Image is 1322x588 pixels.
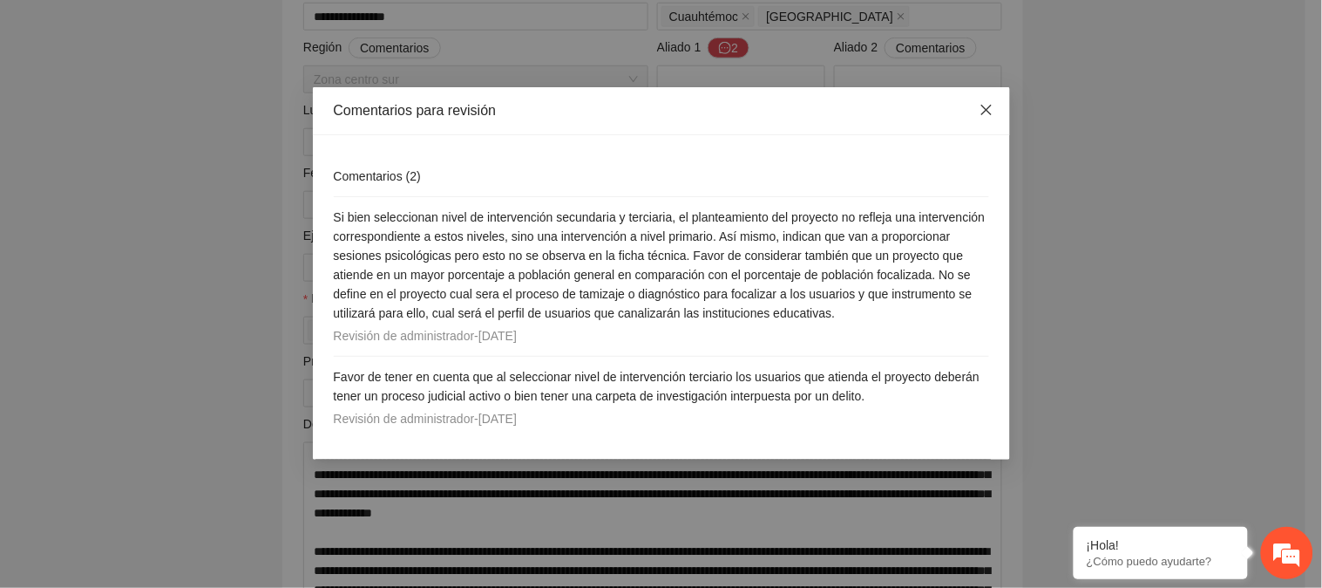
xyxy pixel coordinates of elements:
span: Revisión de administrador - [DATE] [334,412,518,426]
p: ¿Cómo puedo ayudarte? [1087,555,1235,568]
span: Revisión de administrador - [DATE] [334,329,518,343]
button: Close [963,87,1010,134]
span: close [980,103,993,117]
div: Chatee con nosotros ahora [91,89,293,112]
span: Estamos en línea. [101,194,241,370]
span: Si bien seleccionan nivel de intervención secundaria y terciaria, el planteamiento del proyecto n... [334,210,986,320]
div: ¡Hola! [1087,538,1235,552]
textarea: Escriba su mensaje y pulse “Intro” [9,398,332,459]
span: Comentarios ( 2 ) [334,169,421,183]
span: Favor de tener en cuenta que al seleccionar nivel de intervención terciario los usuarios que atie... [334,370,980,403]
div: Minimizar ventana de chat en vivo [286,9,328,51]
div: Comentarios para revisión [334,101,989,120]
